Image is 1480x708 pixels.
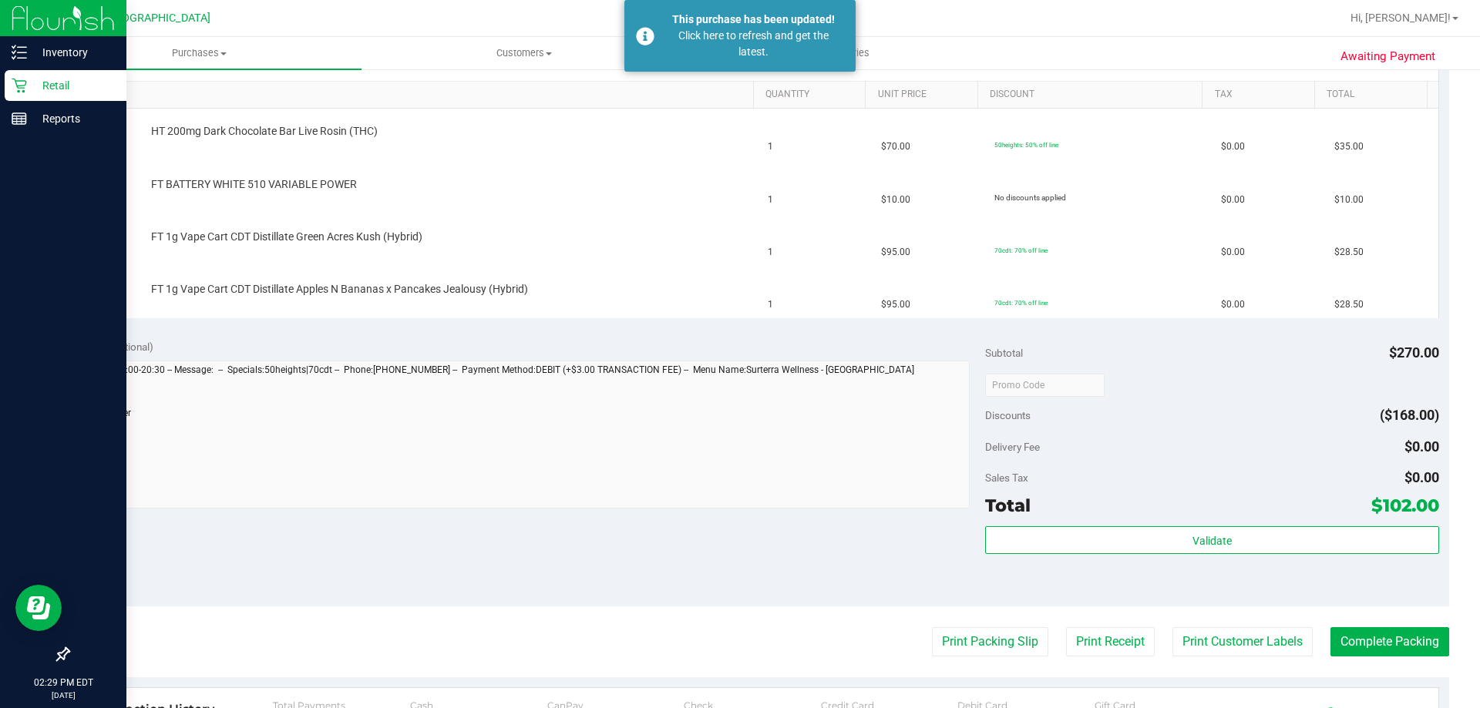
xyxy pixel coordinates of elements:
[151,230,422,244] span: FT 1g Vape Cart CDT Distillate Green Acres Kush (Hybrid)
[151,282,528,297] span: FT 1g Vape Cart CDT Distillate Apples N Bananas x Pancakes Jealousy (Hybrid)
[1221,193,1245,207] span: $0.00
[1172,627,1313,656] button: Print Customer Labels
[37,46,362,60] span: Purchases
[1334,245,1364,260] span: $28.50
[1404,469,1439,485] span: $0.00
[932,627,1048,656] button: Print Packing Slip
[881,297,910,312] span: $95.00
[12,45,27,60] inline-svg: Inventory
[1334,139,1364,154] span: $35.00
[27,43,119,62] p: Inventory
[1340,48,1435,65] span: Awaiting Payment
[768,139,773,154] span: 1
[994,193,1066,202] span: No discounts applied
[362,46,685,60] span: Customers
[768,193,773,207] span: 1
[985,401,1031,429] span: Discounts
[1334,297,1364,312] span: $28.50
[27,109,119,128] p: Reports
[1221,139,1245,154] span: $0.00
[985,347,1023,359] span: Subtotal
[994,299,1048,307] span: 70cdt: 70% off line
[1350,12,1451,24] span: Hi, [PERSON_NAME]!
[151,177,357,192] span: FT BATTERY WHITE 510 VARIABLE POWER
[91,89,747,101] a: SKU
[881,139,910,154] span: $70.00
[1215,89,1309,101] a: Tax
[663,12,844,28] div: This purchase has been updated!
[881,245,910,260] span: $95.00
[7,690,119,701] p: [DATE]
[1389,344,1439,361] span: $270.00
[985,374,1105,397] input: Promo Code
[985,441,1040,453] span: Delivery Fee
[1404,438,1439,455] span: $0.00
[1334,193,1364,207] span: $10.00
[1380,407,1439,423] span: ($168.00)
[994,247,1048,254] span: 70cdt: 70% off line
[12,111,27,126] inline-svg: Reports
[985,495,1031,516] span: Total
[881,193,910,207] span: $10.00
[362,37,686,69] a: Customers
[1221,245,1245,260] span: $0.00
[105,12,210,25] span: [GEOGRAPHIC_DATA]
[878,89,972,101] a: Unit Price
[27,76,119,95] p: Retail
[12,78,27,93] inline-svg: Retail
[15,585,62,631] iframe: Resource center
[1221,297,1245,312] span: $0.00
[1066,627,1155,656] button: Print Receipt
[7,676,119,690] p: 02:29 PM EDT
[1371,495,1439,516] span: $102.00
[768,297,773,312] span: 1
[663,28,844,60] div: Click here to refresh and get the latest.
[994,141,1058,149] span: 50heights: 50% off line
[1192,535,1232,547] span: Validate
[990,89,1196,101] a: Discount
[985,471,1028,484] span: Sales Tax
[1327,89,1421,101] a: Total
[1330,627,1449,656] button: Complete Packing
[151,124,378,139] span: HT 200mg Dark Chocolate Bar Live Rosin (THC)
[765,89,859,101] a: Quantity
[985,526,1438,554] button: Validate
[37,37,362,69] a: Purchases
[768,245,773,260] span: 1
